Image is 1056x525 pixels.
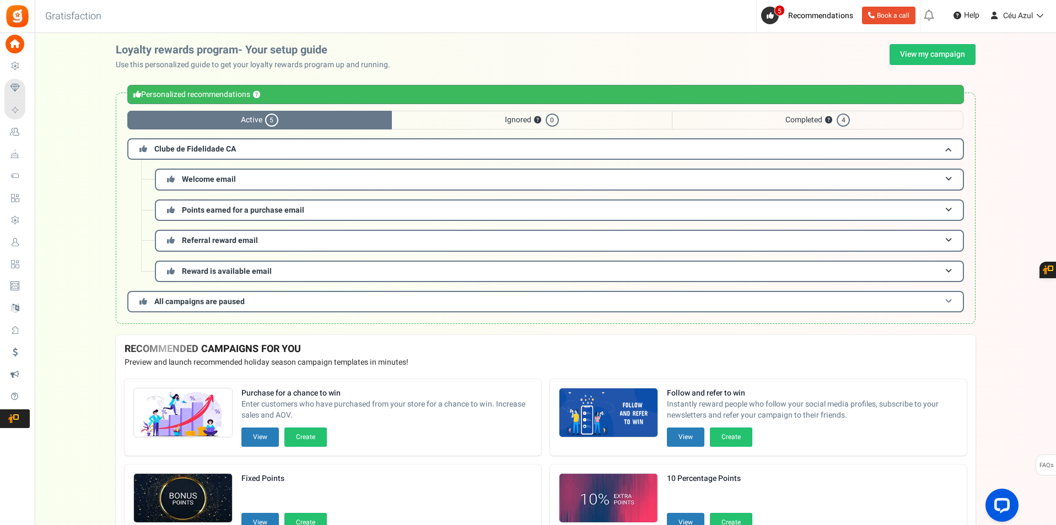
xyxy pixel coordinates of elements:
[392,111,672,129] span: Ignored
[761,7,858,24] a: 5 Recommendations
[116,44,399,56] h2: Loyalty rewards program- Your setup guide
[128,65,177,72] div: Palavras-chave
[825,117,832,124] button: ?
[253,91,260,99] button: ?
[559,474,658,523] img: Recommended Campaigns
[241,473,327,484] strong: Fixed Points
[31,18,54,26] div: v 4.0.24
[710,427,752,447] button: Create
[154,143,236,155] span: Clube de Fidelidade CA
[667,399,958,421] span: Instantly reward people who follow your social media profiles, subscribe to your newsletters and ...
[667,388,958,399] strong: Follow and refer to win
[1003,10,1033,21] span: Céu Azul
[29,29,123,37] div: Domínio: [DOMAIN_NAME]
[127,111,392,129] span: Active
[241,399,532,421] span: Enter customers who have purchased from your store for a chance to win. Increase sales and AOV.
[241,388,532,399] strong: Purchase for a chance to win
[182,174,236,185] span: Welcome email
[862,7,915,24] a: Book a call
[774,5,785,16] span: 5
[116,59,399,71] p: Use this personalized guide to get your loyalty rewards program up and running.
[5,4,30,29] img: Gratisfaction
[546,113,559,127] span: 0
[667,427,704,447] button: View
[949,7,984,24] a: Help
[667,473,752,484] strong: 10 Percentage Points
[125,344,967,355] h4: RECOMMENDED CAMPAIGNS FOR YOU
[559,388,658,438] img: Recommended Campaigns
[46,64,55,73] img: tab_domain_overview_orange.svg
[890,44,976,65] a: View my campaign
[182,266,272,277] span: Reward is available email
[127,85,964,104] div: Personalized recommendations
[241,427,279,447] button: View
[837,113,850,127] span: 4
[672,111,963,129] span: Completed
[154,296,245,307] span: All campaigns are paused
[788,10,853,21] span: Recommendations
[182,235,258,246] span: Referral reward email
[33,6,114,28] h3: Gratisfaction
[18,29,26,37] img: website_grey.svg
[182,204,304,216] span: Points earned for a purchase email
[58,65,84,72] div: Domínio
[961,10,979,21] span: Help
[265,113,278,127] span: 5
[134,474,232,523] img: Recommended Campaigns
[134,388,232,438] img: Recommended Campaigns
[284,427,327,447] button: Create
[534,117,541,124] button: ?
[116,64,125,73] img: tab_keywords_by_traffic_grey.svg
[1039,455,1054,476] span: FAQs
[125,357,967,368] p: Preview and launch recommended holiday season campaign templates in minutes!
